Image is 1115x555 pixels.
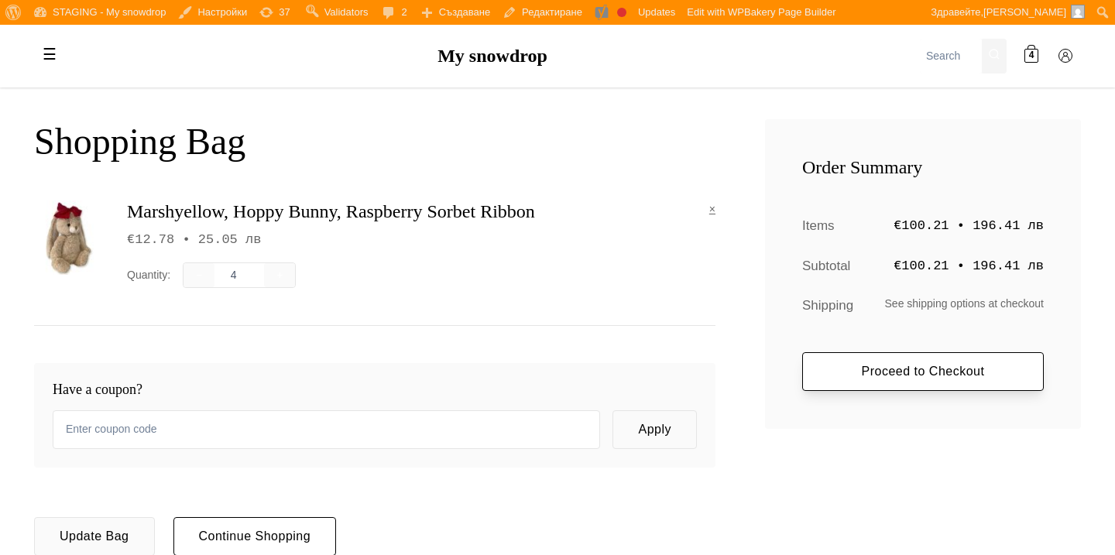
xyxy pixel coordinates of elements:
button: − [184,263,214,286]
input: Search [920,39,982,74]
button: Apply [612,410,697,449]
span: Quantity: [127,266,170,283]
a: Marshyellow, Hoppy Bunny, Raspberry Sorbet Ribbon [127,201,535,221]
label: Toggle mobile menu [34,39,65,70]
a: Remove this item [709,200,715,218]
a: 4 [1016,40,1047,71]
span: Shipping [802,295,853,316]
div: Focus keyphrase not set [617,8,626,17]
input: Enter coupon code [53,410,600,449]
span: Items [802,215,835,236]
span: €100.21 • 196.41 лв [894,215,1044,236]
a: My snowdrop [437,46,547,66]
button: + [264,263,295,286]
h3: Order Summary [802,156,1044,179]
span: 4 [1029,49,1034,63]
span: €100.21 • 196.41 лв [894,255,1044,276]
h1: Shopping Bag [34,119,715,164]
span: Subtotal [802,255,850,276]
span: [PERSON_NAME] [983,6,1066,18]
span: €12.78 • 25.05 лв [127,232,261,247]
a: Proceed to Checkout [802,352,1044,391]
h4: Have a coupon? [53,382,697,399]
span: See shipping options at checkout [885,295,1044,316]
